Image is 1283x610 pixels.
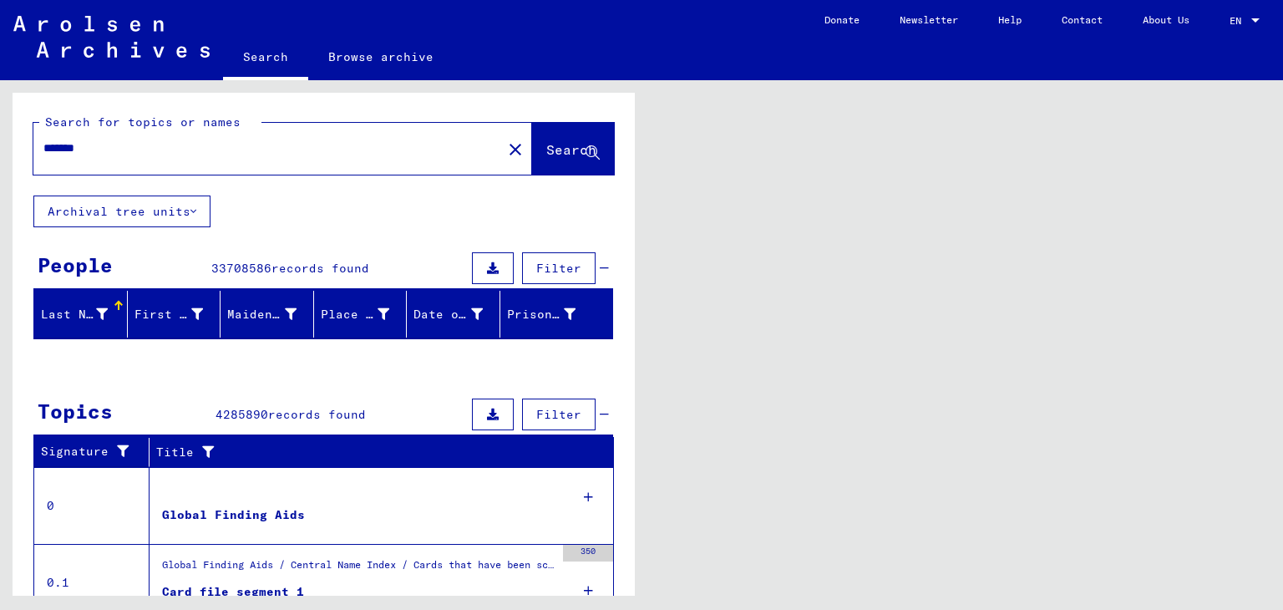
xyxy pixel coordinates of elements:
[221,291,314,338] mat-header-cell: Maiden Name
[507,306,576,323] div: Prisoner #
[38,250,113,280] div: People
[156,439,597,465] div: Title
[162,583,304,601] div: Card file segment 1
[413,306,483,323] div: Date of Birth
[134,301,225,328] div: First Name
[271,261,369,276] span: records found
[563,545,613,562] div: 350
[227,301,317,328] div: Maiden Name
[227,306,297,323] div: Maiden Name
[211,261,271,276] span: 33708586
[499,132,532,165] button: Clear
[321,301,411,328] div: Place of Birth
[223,37,308,80] a: Search
[34,467,150,544] td: 0
[532,123,614,175] button: Search
[536,261,581,276] span: Filter
[407,291,500,338] mat-header-cell: Date of Birth
[13,16,210,58] img: Arolsen_neg.svg
[546,141,596,158] span: Search
[321,306,390,323] div: Place of Birth
[134,306,204,323] div: First Name
[268,407,366,422] span: records found
[505,140,525,160] mat-icon: close
[308,37,454,77] a: Browse archive
[162,557,555,581] div: Global Finding Aids / Central Name Index / Cards that have been scanned during first sequential m...
[1230,15,1248,27] span: EN
[522,399,596,430] button: Filter
[536,407,581,422] span: Filter
[413,301,504,328] div: Date of Birth
[156,444,581,461] div: Title
[34,291,128,338] mat-header-cell: Last Name
[128,291,221,338] mat-header-cell: First Name
[38,396,113,426] div: Topics
[500,291,613,338] mat-header-cell: Prisoner #
[216,407,268,422] span: 4285890
[507,301,597,328] div: Prisoner #
[33,196,210,227] button: Archival tree units
[41,301,129,328] div: Last Name
[41,306,108,323] div: Last Name
[522,252,596,284] button: Filter
[41,439,153,465] div: Signature
[162,506,305,524] div: Global Finding Aids
[45,114,241,130] mat-label: Search for topics or names
[41,443,136,460] div: Signature
[314,291,408,338] mat-header-cell: Place of Birth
